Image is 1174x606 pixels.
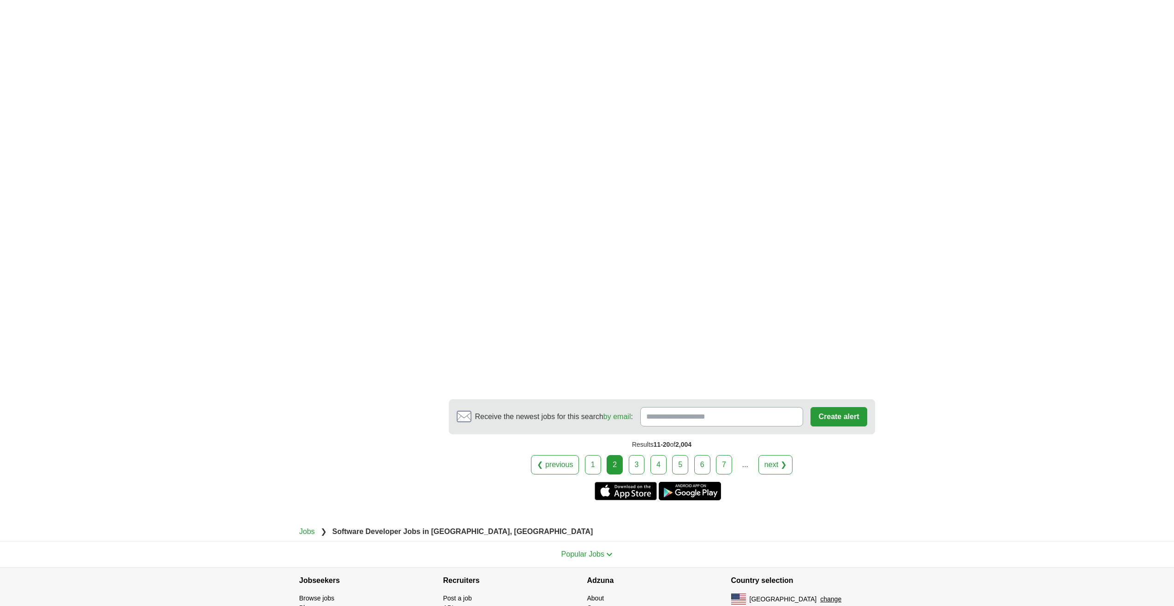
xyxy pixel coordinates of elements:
[672,455,688,474] a: 5
[694,455,710,474] a: 6
[585,455,601,474] a: 1
[629,455,645,474] a: 3
[607,455,623,474] div: 2
[449,434,875,455] div: Results of
[531,455,579,474] a: ❮ previous
[595,482,657,500] a: Get the iPhone app
[820,594,841,604] button: change
[736,456,754,474] div: ...
[587,594,604,602] a: About
[731,568,875,594] h4: Country selection
[731,594,746,605] img: US flag
[606,552,613,557] img: toggle icon
[758,455,793,474] a: next ❯
[750,594,817,604] span: [GEOGRAPHIC_DATA]
[603,413,631,420] a: by email
[332,528,593,535] strong: Software Developer Jobs in [GEOGRAPHIC_DATA], [GEOGRAPHIC_DATA]
[321,528,327,535] span: ❯
[675,441,691,448] span: 2,004
[654,441,670,448] span: 11-20
[299,594,334,602] a: Browse jobs
[810,407,867,426] button: Create alert
[561,550,604,558] span: Popular Jobs
[650,455,667,474] a: 4
[299,528,315,535] a: Jobs
[659,482,721,500] a: Get the Android app
[475,411,633,422] span: Receive the newest jobs for this search :
[443,594,472,602] a: Post a job
[716,455,732,474] a: 7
